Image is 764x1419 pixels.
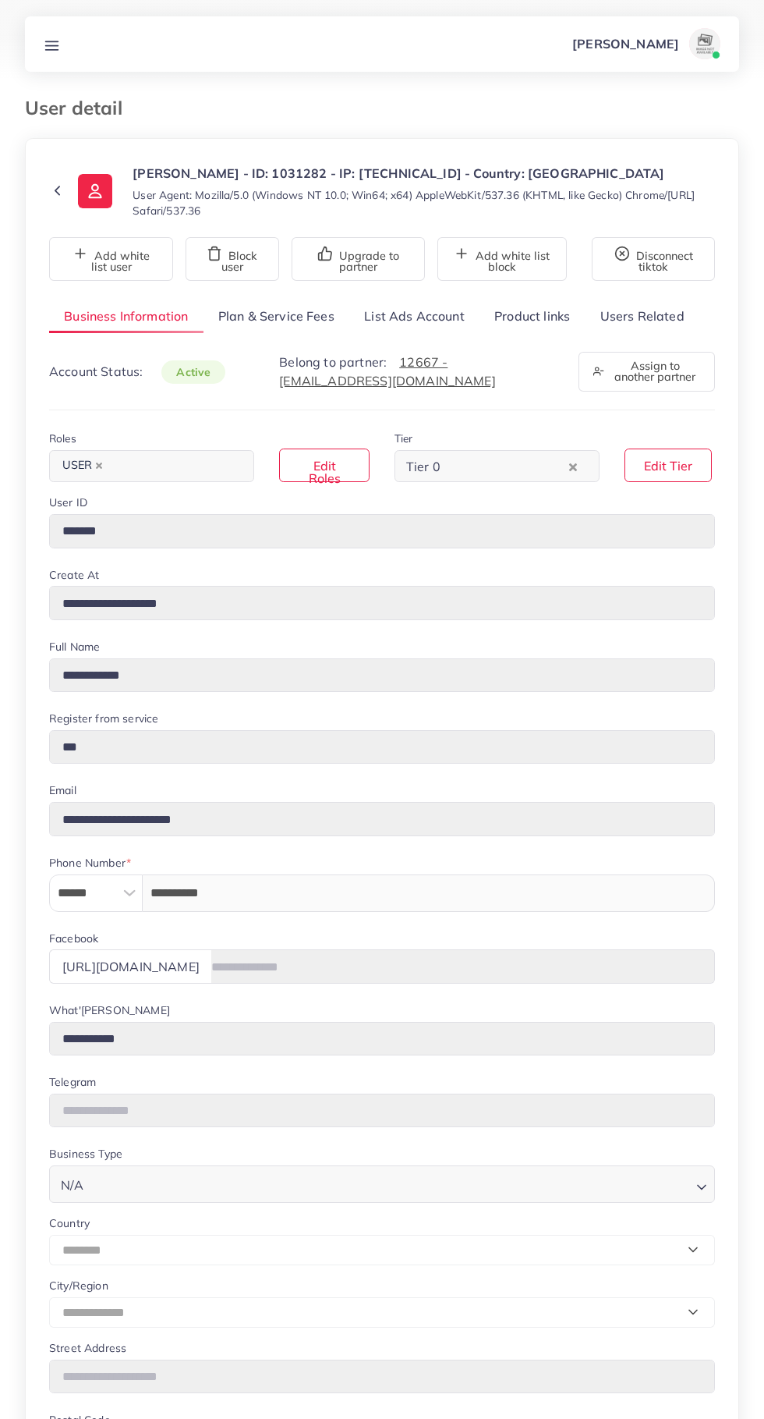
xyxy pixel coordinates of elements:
[95,462,103,470] button: Deselect USER
[49,1165,715,1202] div: Search for option
[592,237,715,281] button: Disconnect tiktok
[572,34,679,53] p: [PERSON_NAME]
[49,782,76,798] label: Email
[279,353,560,390] p: Belong to partner:
[292,237,425,281] button: Upgrade to partner
[49,237,173,281] button: Add white list user
[445,455,565,479] input: Search for option
[569,457,577,475] button: Clear Selected
[186,237,279,281] button: Block user
[479,300,585,333] a: Product links
[55,456,110,477] span: USER
[394,450,600,482] div: Search for option
[585,300,699,333] a: Users Related
[49,855,131,871] label: Phone Number
[161,360,225,384] span: active
[49,1146,122,1162] label: Business Type
[133,187,715,218] small: User Agent: Mozilla/5.0 (Windows NT 10.0; Win64; x64) AppleWebKit/537.36 (KHTML, like Gecko) Chro...
[133,164,715,183] p: [PERSON_NAME] - ID: 1031282 - IP: [TECHNICAL_ID] - Country: [GEOGRAPHIC_DATA]
[624,449,712,482] button: Edit Tier
[394,431,413,446] label: Tier
[403,456,444,479] span: Tier 0
[437,237,567,281] button: Add white list block
[49,1002,170,1018] label: What'[PERSON_NAME]
[25,97,135,119] h3: User detail
[49,931,98,946] label: Facebook
[49,1074,96,1090] label: Telegram
[49,711,158,726] label: Register from service
[49,639,100,655] label: Full Name
[49,1340,126,1356] label: Street Address
[88,1170,690,1197] input: Search for option
[49,362,225,381] p: Account Status:
[349,300,479,333] a: List Ads Account
[111,455,234,479] input: Search for option
[689,28,720,59] img: avatar
[49,300,203,333] a: Business Information
[49,1215,90,1231] label: Country
[49,949,212,983] div: [URL][DOMAIN_NAME]
[49,567,99,583] label: Create At
[78,174,112,208] img: ic-user-info.36bf1079.svg
[279,449,370,482] button: Edit Roles
[49,495,87,510] label: User ID
[564,28,727,59] a: [PERSON_NAME]avatar
[58,1174,87,1197] span: N/A
[203,300,349,333] a: Plan & Service Fees
[49,431,76,446] label: Roles
[49,1278,108,1293] label: City/Region
[49,450,254,482] div: Search for option
[578,352,715,392] button: Assign to another partner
